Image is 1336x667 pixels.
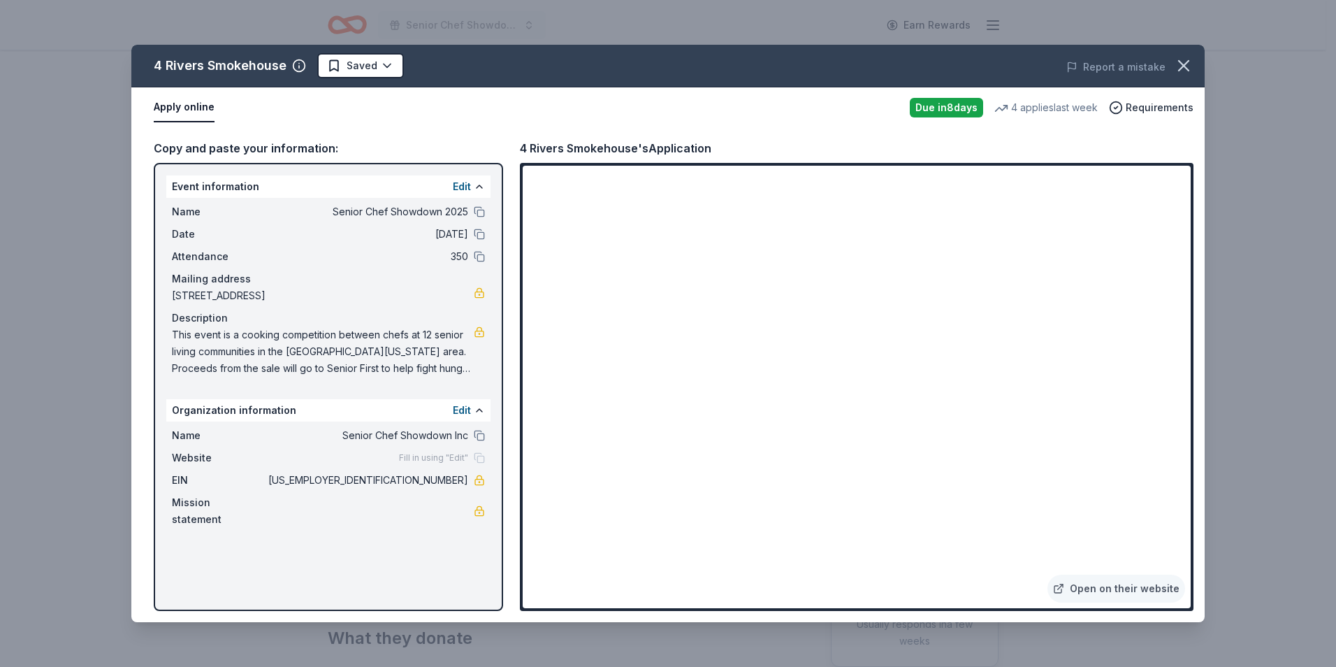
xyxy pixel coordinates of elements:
[172,450,266,466] span: Website
[172,271,485,287] div: Mailing address
[399,452,468,464] span: Fill in using "Edit"
[910,98,983,117] div: Due in 8 days
[172,494,266,528] span: Mission statement
[266,248,468,265] span: 350
[154,139,503,157] div: Copy and paste your information:
[453,178,471,195] button: Edit
[172,248,266,265] span: Attendance
[166,399,491,422] div: Organization information
[172,226,266,243] span: Date
[1066,59,1166,76] button: Report a mistake
[172,327,474,377] span: This event is a cooking competition between chefs at 12 senior living communities in the [GEOGRAP...
[172,287,474,304] span: [STREET_ADDRESS]
[520,139,711,157] div: 4 Rivers Smokehouse's Application
[266,427,468,444] span: Senior Chef Showdown Inc
[453,402,471,419] button: Edit
[154,55,286,77] div: 4 Rivers Smokehouse
[172,203,266,220] span: Name
[1047,575,1185,603] a: Open on their website
[154,93,215,122] button: Apply online
[266,203,468,220] span: Senior Chef Showdown 2025
[1126,99,1193,116] span: Requirements
[266,226,468,243] span: [DATE]
[994,99,1098,116] div: 4 applies last week
[172,310,485,327] div: Description
[317,53,404,78] button: Saved
[347,57,377,74] span: Saved
[1109,99,1193,116] button: Requirements
[172,472,266,489] span: EIN
[172,427,266,444] span: Name
[166,175,491,198] div: Event information
[266,472,468,489] span: [US_EMPLOYER_IDENTIFICATION_NUMBER]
